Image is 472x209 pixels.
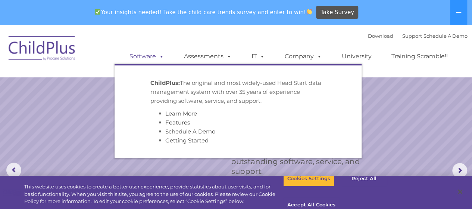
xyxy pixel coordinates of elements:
button: Reject All [341,171,387,187]
span: Phone number [104,80,135,86]
img: ChildPlus by Procare Solutions [5,31,79,68]
img: ✅ [95,9,100,15]
strong: ChildPlus: [150,79,180,86]
img: 👏 [306,9,312,15]
a: Take Survey [316,6,358,19]
a: Support [402,33,422,39]
span: Your insights needed! Take the child care trends survey and enter to win! [92,5,315,19]
a: Getting Started [165,137,209,144]
a: Company [277,49,329,64]
p: The original and most widely-used Head Start data management system with over 35 years of experie... [150,79,326,105]
span: Last name [104,49,126,55]
a: Schedule A Demo [165,128,215,135]
a: Software [122,49,172,64]
a: Training Scramble!! [384,49,455,64]
a: Features [165,119,190,126]
a: IT [244,49,272,64]
a: Schedule A Demo [423,33,468,39]
button: Close [452,184,468,200]
font: | [368,33,468,39]
a: University [334,49,379,64]
a: Assessments [176,49,239,64]
button: Cookies Settings [283,171,334,187]
a: Download [368,33,393,39]
span: Take Survey [321,6,354,19]
div: This website uses cookies to create a better user experience, provide statistics about user visit... [24,183,283,205]
a: Learn More [165,110,197,117]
